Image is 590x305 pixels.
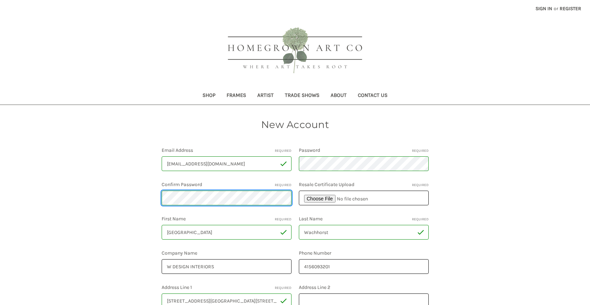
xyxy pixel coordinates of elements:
[162,215,292,222] label: First Name
[299,215,429,222] label: Last Name
[325,87,352,105] a: About
[252,87,279,105] a: Artist
[275,217,292,222] small: Required
[275,285,292,291] small: Required
[299,181,429,188] label: Resale Certificate Upload
[299,147,429,154] label: Password
[221,87,252,105] a: Frames
[162,181,292,188] label: Confirm Password
[275,183,292,188] small: Required
[412,183,429,188] small: Required
[162,284,292,291] label: Address Line 1
[412,217,429,222] small: Required
[352,87,393,105] a: Contact Us
[162,249,292,257] label: Company Name
[216,20,374,83] img: HOMEGROWN ART CO
[275,148,292,154] small: Required
[100,117,490,132] h1: New Account
[299,249,429,257] label: Phone Number
[197,87,221,105] a: Shop
[412,148,429,154] small: Required
[279,87,325,105] a: Trade Shows
[299,284,429,291] label: Address Line 2
[162,147,292,154] label: Email Address
[553,5,559,12] span: or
